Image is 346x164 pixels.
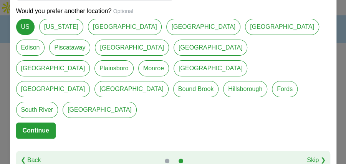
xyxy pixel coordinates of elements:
a: [GEOGRAPHIC_DATA] [174,40,248,56]
span: Optional [113,8,133,14]
a: US [16,19,35,35]
button: Continue [16,123,56,139]
a: [GEOGRAPHIC_DATA] [94,81,169,97]
a: Fords [272,81,298,97]
a: [GEOGRAPHIC_DATA] [95,40,169,56]
a: [GEOGRAPHIC_DATA] [88,19,162,35]
a: Bound Brook [173,81,219,97]
a: [GEOGRAPHIC_DATA] [16,60,90,76]
a: [GEOGRAPHIC_DATA] [166,19,240,35]
a: [GEOGRAPHIC_DATA] [245,19,319,35]
a: Monroe [138,60,169,76]
a: Hillsborough [223,81,267,97]
a: Plainsboro [94,60,134,76]
p: Would you prefer another location? [16,7,330,16]
a: [GEOGRAPHIC_DATA] [63,102,137,118]
a: [US_STATE] [39,19,83,35]
a: Edison [16,40,45,56]
a: Piscataway [49,40,90,56]
a: [GEOGRAPHIC_DATA] [174,60,248,76]
a: South River [16,102,58,118]
a: [GEOGRAPHIC_DATA] [16,81,90,97]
